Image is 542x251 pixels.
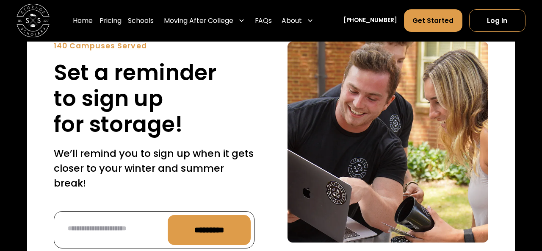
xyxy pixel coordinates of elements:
[54,146,254,191] p: We’ll remind you to sign up when it gets closer to your winter and summer break!
[160,9,248,33] div: Moving After College
[54,60,254,137] h2: Set a reminder to sign up for storage!
[404,10,462,32] a: Get Started
[279,9,317,33] div: About
[17,4,50,37] img: Storage Scholars main logo
[17,4,50,37] a: home
[54,40,254,51] div: 140 Campuses Served
[54,211,254,248] form: Reminder Form
[343,17,397,25] a: [PHONE_NUMBER]
[100,9,122,33] a: Pricing
[282,16,302,26] div: About
[288,42,488,243] img: Sign up for a text reminder.
[255,9,272,33] a: FAQs
[128,9,154,33] a: Schools
[73,9,93,33] a: Home
[469,10,525,32] a: Log In
[164,16,233,26] div: Moving After College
